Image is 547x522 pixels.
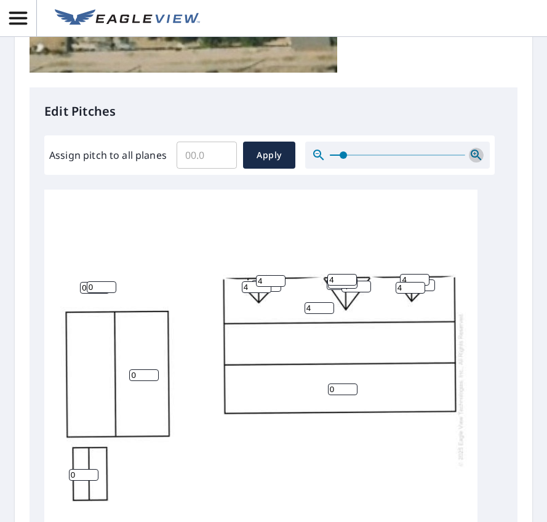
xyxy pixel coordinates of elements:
button: Apply [243,142,295,169]
img: EV Logo [55,9,200,28]
p: Edit Pitches [44,102,503,121]
input: 00.0 [177,138,237,172]
label: Assign pitch to all planes [49,148,167,163]
span: Apply [253,148,285,163]
a: EV Logo [47,2,207,35]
